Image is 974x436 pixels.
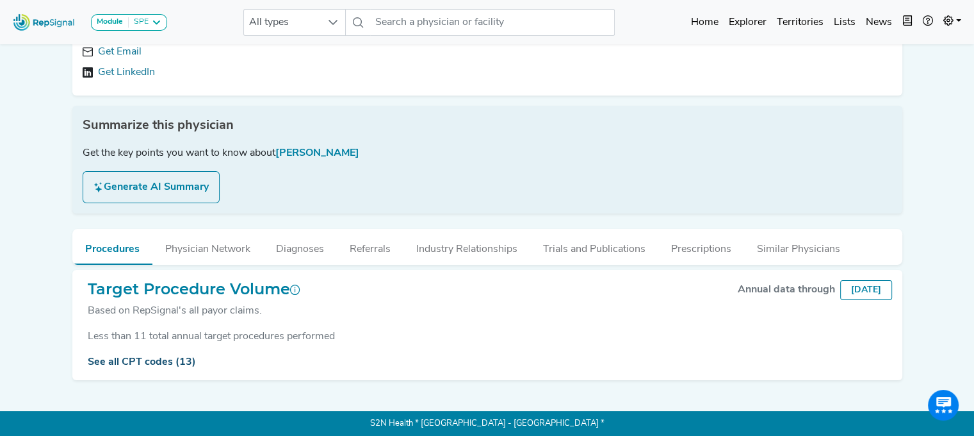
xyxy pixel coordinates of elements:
[861,10,897,35] a: News
[83,146,892,161] div: Get the key points you want to know about
[91,14,167,31] button: ModuleSPE
[88,280,300,299] h2: Target Procedure Volume
[97,18,123,26] strong: Module
[738,282,835,298] div: Annual data through
[829,10,861,35] a: Lists
[897,10,918,35] button: Intel Book
[686,10,724,35] a: Home
[337,229,403,264] button: Referrals
[772,10,829,35] a: Territories
[275,148,359,158] span: [PERSON_NAME]
[530,229,658,264] button: Trials and Publications
[152,229,263,264] button: Physician Network
[83,329,892,344] div: Less than 11 total annual target procedures performed
[98,44,142,60] a: Get Email
[744,229,853,264] button: Similar Physicians
[129,17,149,28] div: SPE
[263,229,337,264] button: Diagnoses
[83,116,234,135] span: Summarize this physician
[88,357,196,367] a: See all CPT codes (13)
[83,171,220,203] button: Generate AI Summary
[370,9,615,36] input: Search a physician or facility
[840,280,892,300] div: [DATE]
[72,229,152,265] button: Procedures
[658,229,744,264] button: Prescriptions
[403,229,530,264] button: Industry Relationships
[98,65,155,80] a: Get LinkedIn
[244,10,321,35] span: All types
[724,10,772,35] a: Explorer
[88,303,300,319] div: Based on RepSignal's all payor claims.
